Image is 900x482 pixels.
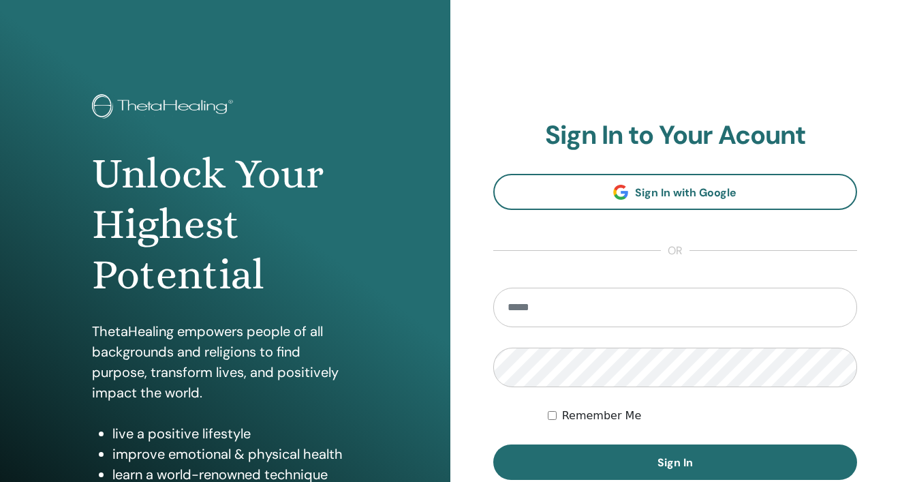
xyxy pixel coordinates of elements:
div: Keep me authenticated indefinitely or until I manually logout [548,408,857,424]
li: live a positive lifestyle [112,423,358,444]
span: Sign In [657,455,693,470]
p: ThetaHealing empowers people of all backgrounds and religions to find purpose, transform lives, a... [92,321,358,403]
li: improve emotional & physical health [112,444,358,464]
label: Remember Me [562,408,642,424]
button: Sign In [493,445,858,480]
a: Sign In with Google [493,174,858,210]
span: or [661,243,689,259]
h2: Sign In to Your Acount [493,120,858,151]
h1: Unlock Your Highest Potential [92,149,358,301]
span: Sign In with Google [635,185,736,200]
